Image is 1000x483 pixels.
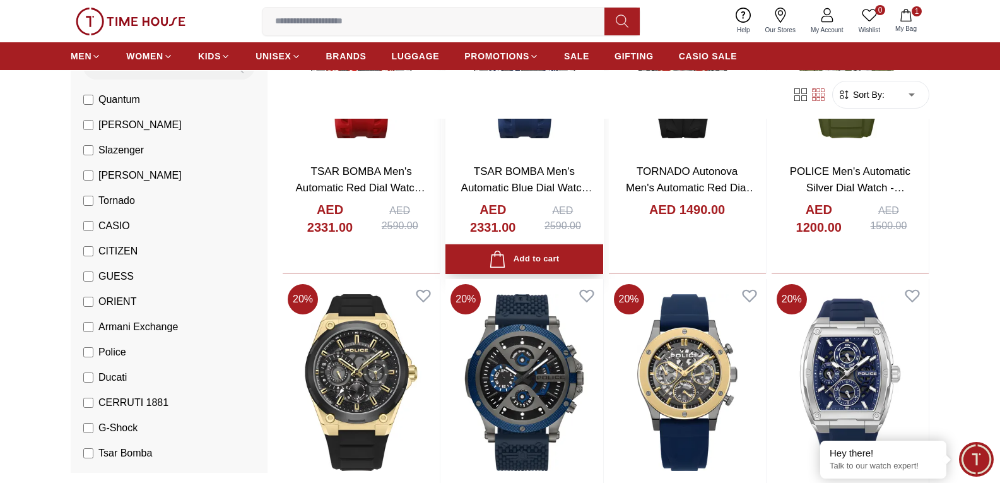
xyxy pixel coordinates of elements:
input: Police [83,347,93,357]
span: LUGGAGE [392,50,440,63]
input: Tsar Bomba [83,448,93,458]
img: ... [76,8,185,35]
input: GUESS [83,271,93,282]
span: Armani Exchange [98,319,178,335]
button: Sort By: [838,88,885,101]
a: Our Stores [758,5,803,37]
a: POLICE Men's Automatic Silver Dial Watch - PEWJR0005906 [790,165,910,210]
span: 20 % [614,284,644,314]
div: Add to cart [489,251,559,268]
span: [PERSON_NAME] [98,168,182,183]
a: BRANDS [326,45,367,68]
span: CASIO SALE [679,50,738,63]
a: CASIO SALE [679,45,738,68]
input: CERRUTI 1881 [83,398,93,408]
span: CITIZEN [98,244,138,259]
span: Wishlist [854,25,885,35]
span: Tsar Bomba [98,446,152,461]
a: 0Wishlist [851,5,888,37]
span: My Bag [890,24,922,33]
input: Quantum [83,95,93,105]
span: UNISEX [256,50,291,63]
span: 20 % [288,284,318,314]
span: 20 % [777,284,807,314]
input: Armani Exchange [83,322,93,332]
h4: AED 2331.00 [458,201,527,236]
button: 1My Bag [888,6,924,36]
a: TSAR BOMBA Men's Automatic Red Dial Watch - TB8213A-04 SET [296,165,427,210]
input: Ducati [83,373,93,383]
a: UNISEX [256,45,300,68]
p: Talk to our watch expert! [830,461,937,472]
a: GIFTING [615,45,654,68]
span: G-Shock [98,420,138,436]
input: [PERSON_NAME] [83,120,93,130]
span: Quantum [98,92,140,107]
span: PROMOTIONS [464,50,529,63]
span: GUESS [98,269,134,284]
a: WOMEN [126,45,173,68]
span: My Account [806,25,849,35]
input: Slazenger [83,145,93,155]
span: MEN [71,50,91,63]
div: AED 1500.00 [861,203,916,234]
span: Slazenger [98,143,144,158]
span: ORIENT [98,294,136,309]
span: Ducati [98,370,127,385]
span: [PERSON_NAME] [98,117,182,133]
a: SALE [564,45,589,68]
a: LUGGAGE [392,45,440,68]
span: Sort By: [850,88,885,101]
span: Our Stores [760,25,801,35]
span: KIDS [198,50,221,63]
a: TSAR BOMBA Men's Automatic Blue Dial Watch - TB8213A-03 SET [461,165,592,210]
a: MEN [71,45,101,68]
span: Help [732,25,755,35]
input: CITIZEN [83,246,93,256]
span: BRANDS [326,50,367,63]
input: Tornado [83,196,93,206]
a: TORNADO Autonova Men's Automatic Red Dial Watch - T24302-XSBB [626,165,756,210]
a: Help [729,5,758,37]
span: 20 % [450,284,481,314]
span: Police [98,345,126,360]
span: WOMEN [126,50,163,63]
input: [PERSON_NAME] [83,170,93,181]
a: PROMOTIONS [464,45,539,68]
div: AED 2590.00 [372,203,427,234]
span: CASIO [98,218,130,234]
input: CASIO [83,221,93,231]
input: ORIENT [83,297,93,307]
span: Tornado [98,193,135,208]
span: 0 [875,5,885,15]
input: G-Shock [83,423,93,433]
span: GIFTING [615,50,654,63]
span: SALE [564,50,589,63]
h4: AED 1200.00 [784,201,854,236]
a: KIDS [198,45,230,68]
div: Chat Widget [959,442,994,477]
div: Hey there! [830,447,937,460]
span: CERRUTI 1881 [98,395,168,410]
button: Add to cart [445,244,603,274]
h4: AED 1490.00 [649,201,725,218]
div: AED 2590.00 [535,203,590,234]
h4: AED 2331.00 [295,201,365,236]
span: 1 [912,6,922,16]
